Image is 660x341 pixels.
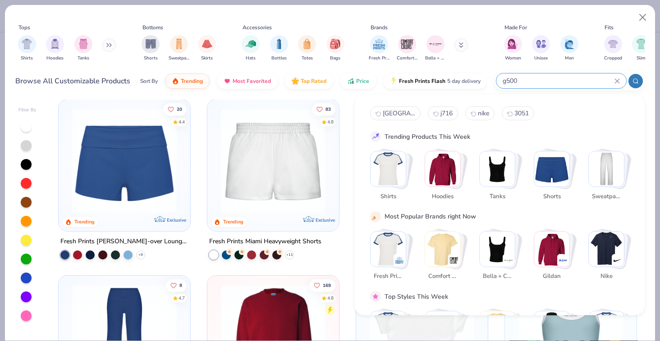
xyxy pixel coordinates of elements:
[588,231,630,284] button: Stack Card Button Nike
[179,295,185,301] div: 4.7
[242,35,260,62] div: filter for Hats
[613,255,622,264] img: Nike
[425,55,446,62] span: Bella + Canvas
[504,35,522,62] div: filter for Women
[385,291,448,301] div: Top Styles This Week
[537,192,566,201] span: Shorts
[632,35,650,62] button: filter button
[428,106,458,120] button: j7161
[559,255,568,264] img: Gildan
[383,73,487,89] button: Fresh Prints Flash5 day delivery
[560,35,578,62] div: filter for Men
[425,231,460,266] img: Comfort Colors
[167,217,186,223] span: Exclusive
[285,73,333,89] button: Top Rated
[371,212,380,220] img: party_popper.gif
[142,35,160,62] button: filter button
[370,151,412,205] button: Stack Card Button Shirts
[373,192,403,201] span: Shirts
[605,23,614,32] div: Fits
[146,39,156,49] img: Shorts Image
[505,55,521,62] span: Women
[425,231,466,284] button: Stack Card Button Comfort Colors
[18,107,37,114] div: Filter By
[372,37,386,51] img: Fresh Prints Image
[325,107,331,112] span: 83
[369,35,390,62] button: filter button
[369,35,390,62] div: filter for Fresh Prints
[502,76,614,86] input: Try "T-Shirt"
[270,35,288,62] button: filter button
[447,76,481,86] span: 5 day delivery
[22,39,32,49] img: Shirts Image
[395,255,404,264] img: Fresh Prints
[608,39,618,49] img: Cropped Image
[216,109,330,213] img: af8dff09-eddf-408b-b5dc-51145765dcf2
[271,55,287,62] span: Bottles
[373,272,403,281] span: Fresh Prints
[532,35,550,62] button: filter button
[565,55,574,62] span: Men
[46,35,64,62] button: filter button
[397,35,417,62] div: filter for Comfort Colors
[46,35,64,62] div: filter for Hoodies
[425,35,446,62] button: filter button
[588,151,630,205] button: Stack Card Button Sweatpants
[330,39,340,49] img: Bags Image
[504,23,527,32] div: Made For
[440,109,453,118] span: j716
[327,295,334,301] div: 4.8
[637,55,646,62] span: Slim
[478,109,489,118] span: nike
[504,35,522,62] button: filter button
[604,55,622,62] span: Cropped
[589,151,624,186] img: Sweatpants
[164,103,187,116] button: Like
[371,231,406,266] img: Fresh Prints
[400,37,414,51] img: Comfort Colors Image
[177,107,183,112] span: 20
[201,55,213,62] span: Skirts
[172,77,179,85] img: trending.gif
[78,55,89,62] span: Tanks
[537,272,566,281] span: Gildan
[340,73,376,89] button: Price
[243,23,272,32] div: Accessories
[323,283,331,287] span: 169
[174,39,184,49] img: Sweatpants Image
[534,151,569,186] img: Shorts
[169,35,189,62] div: filter for Sweatpants
[327,119,334,126] div: 4.8
[370,106,421,120] button: los angeles0
[482,272,512,281] span: Bella + Canvas
[274,39,284,49] img: Bottles Image
[330,55,340,62] span: Bags
[302,39,312,49] img: Totes Image
[604,35,622,62] button: filter button
[179,119,185,126] div: 4.4
[198,35,216,62] div: filter for Skirts
[370,231,412,284] button: Stack Card Button Fresh Prints
[397,55,417,62] span: Comfort Colors
[246,55,256,62] span: Hats
[390,77,397,85] img: flash.gif
[591,272,621,281] span: Nike
[246,39,256,49] img: Hats Image
[46,55,64,62] span: Hoodies
[286,252,293,258] span: + 11
[144,55,158,62] span: Shorts
[202,39,212,49] img: Skirts Image
[18,35,36,62] div: filter for Shirts
[371,292,380,300] img: pink_star.gif
[385,212,476,221] div: Most Popular Brands right Now
[316,217,335,223] span: Exclusive
[298,35,316,62] button: filter button
[504,255,513,264] img: Bella + Canvas
[198,35,216,62] button: filter button
[634,9,651,26] button: Close
[138,252,143,258] span: + 9
[166,279,187,291] button: Like
[465,106,495,120] button: nike 2
[292,77,299,85] img: TopRated.gif
[181,77,203,85] span: Trending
